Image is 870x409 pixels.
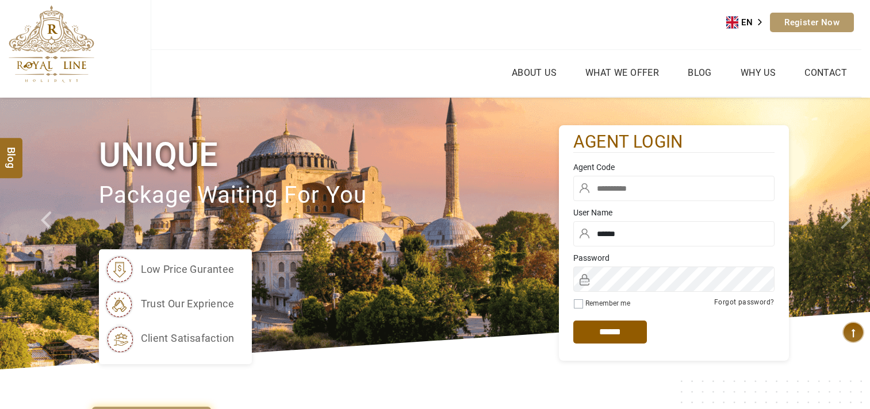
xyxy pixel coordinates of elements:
[582,64,662,81] a: What we Offer
[105,255,235,284] li: low price gurantee
[573,207,775,218] label: User Name
[509,64,559,81] a: About Us
[685,64,715,81] a: Blog
[26,98,70,369] a: Check next prev
[738,64,779,81] a: Why Us
[4,146,19,156] span: Blog
[573,161,775,173] label: Agent Code
[714,298,774,306] a: Forgot password?
[770,13,854,32] a: Register Now
[802,64,850,81] a: Contact
[9,5,94,83] img: The Royal Line Holidays
[726,14,770,31] aside: Language selected: English
[99,176,559,215] p: package waiting for you
[726,14,770,31] a: EN
[826,98,870,369] a: Check next image
[105,290,235,318] li: trust our exprience
[573,252,775,264] label: Password
[99,133,559,176] h1: Unique
[105,324,235,353] li: client satisafaction
[726,14,770,31] div: Language
[585,299,630,307] label: Remember me
[573,131,775,153] h2: agent login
